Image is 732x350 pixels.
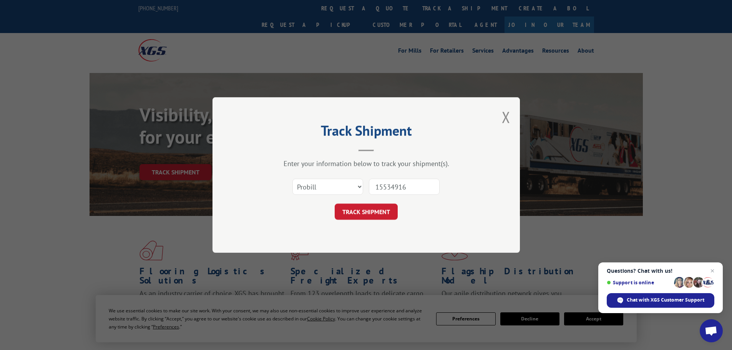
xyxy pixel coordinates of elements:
[369,179,440,195] input: Number(s)
[251,125,481,140] h2: Track Shipment
[335,204,398,220] button: TRACK SHIPMENT
[251,159,481,168] div: Enter your information below to track your shipment(s).
[607,280,671,285] span: Support is online
[700,319,723,342] div: Open chat
[708,266,717,275] span: Close chat
[502,107,510,127] button: Close modal
[607,293,714,308] div: Chat with XGS Customer Support
[627,297,704,304] span: Chat with XGS Customer Support
[607,268,714,274] span: Questions? Chat with us!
